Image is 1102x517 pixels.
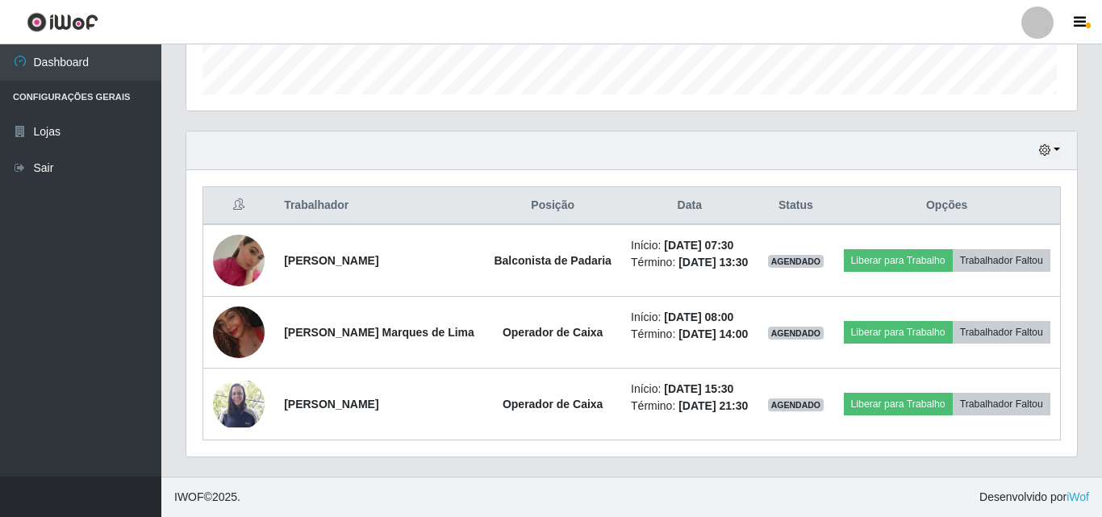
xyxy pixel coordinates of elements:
button: Trabalhador Faltou [953,393,1050,415]
img: 1751565100941.jpeg [213,381,265,428]
button: Liberar para Trabalho [844,249,953,272]
li: Início: [631,381,748,398]
th: Data [621,187,758,225]
li: Término: [631,398,748,415]
li: Término: [631,326,748,343]
th: Status [758,187,834,225]
li: Início: [631,237,748,254]
th: Trabalhador [274,187,484,225]
img: CoreUI Logo [27,12,98,32]
th: Opções [833,187,1060,225]
time: [DATE] 07:30 [664,239,733,252]
strong: [PERSON_NAME] Marques de Lima [284,326,474,339]
img: 1741890042510.jpeg [213,215,265,306]
time: [DATE] 14:00 [678,327,748,340]
time: [DATE] 21:30 [678,399,748,412]
time: [DATE] 13:30 [678,256,748,269]
span: AGENDADO [768,255,824,268]
th: Posição [484,187,621,225]
span: © 2025 . [174,489,240,506]
time: [DATE] 08:00 [664,311,733,323]
span: Desenvolvido por [979,489,1089,506]
li: Término: [631,254,748,271]
button: Liberar para Trabalho [844,321,953,344]
strong: Operador de Caixa [503,398,603,411]
strong: [PERSON_NAME] [284,254,378,267]
strong: [PERSON_NAME] [284,398,378,411]
time: [DATE] 15:30 [664,382,733,395]
button: Trabalhador Faltou [953,249,1050,272]
span: IWOF [174,490,204,503]
li: Início: [631,309,748,326]
a: iWof [1067,490,1089,503]
strong: Balconista de Padaria [494,254,612,267]
img: 1759448506276.jpeg [213,299,265,365]
button: Liberar para Trabalho [844,393,953,415]
span: AGENDADO [768,327,824,340]
button: Trabalhador Faltou [953,321,1050,344]
span: AGENDADO [768,398,824,411]
strong: Operador de Caixa [503,326,603,339]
